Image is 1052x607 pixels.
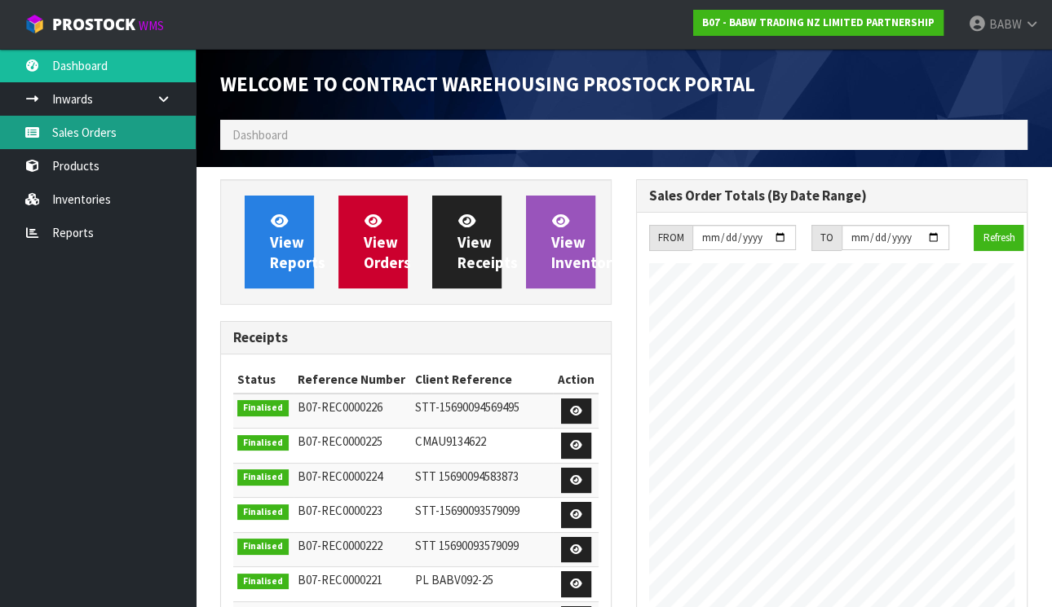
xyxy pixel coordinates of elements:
span: Finalised [237,504,289,521]
span: STT-15690093579099 [415,503,519,518]
div: TO [811,225,842,251]
span: B07-REC0000222 [298,538,382,553]
a: ViewReceipts [432,196,502,288]
span: Finalised [237,400,289,416]
span: B07-REC0000224 [298,468,382,484]
span: B07-REC0000226 [298,399,382,415]
a: ViewOrders [338,196,408,288]
span: Finalised [237,469,289,486]
a: ViewInventory [526,196,595,288]
span: CMAU9134622 [415,433,486,449]
span: View Inventory [551,211,620,272]
h3: Sales Order Totals (By Date Range) [649,188,1014,204]
span: STT-15690094569495 [415,399,519,415]
span: Dashboard [232,127,288,143]
strong: B07 - BABW TRADING NZ LIMITED PARTNERSHIP [702,15,935,29]
button: Refresh [974,225,1023,251]
span: Finalised [237,574,289,590]
h3: Receipts [233,330,599,345]
span: ProStock [52,14,135,35]
small: WMS [139,18,164,33]
span: View Reports [270,211,325,272]
div: FROM [649,225,692,251]
a: ViewReports [245,196,314,288]
span: BABW [989,16,1022,32]
th: Reference Number [294,367,411,393]
img: cube-alt.png [24,14,45,34]
span: View Orders [364,211,411,272]
th: Action [553,367,599,393]
span: Finalised [237,435,289,451]
span: PL BABV092-25 [415,572,493,587]
span: B07-REC0000225 [298,433,382,449]
span: View Receipts [457,211,518,272]
span: B07-REC0000223 [298,503,382,518]
span: STT 15690094583873 [415,468,519,484]
span: B07-REC0000221 [298,572,382,587]
span: Finalised [237,539,289,555]
span: STT 15690093579099 [415,538,519,553]
th: Status [233,367,294,393]
span: Welcome to Contract Warehousing ProStock Portal [220,72,755,97]
th: Client Reference [411,367,553,393]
